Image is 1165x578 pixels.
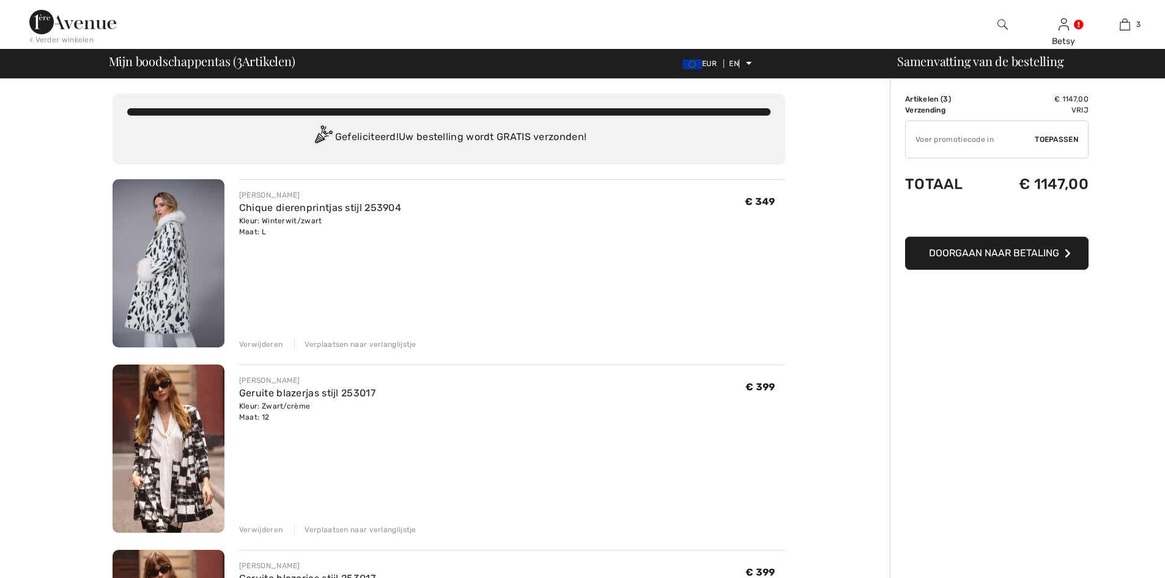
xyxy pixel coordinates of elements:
font: Artikelen ( [905,95,943,103]
font: EN [729,59,739,68]
font: Kleur: Zwart/crème [239,402,310,410]
font: Vrij [1071,106,1089,114]
font: Verwijderen [239,525,283,534]
img: 1ère Avenue [29,10,116,34]
font: € 399 [745,381,775,393]
font: Betsy [1052,36,1076,46]
font: Artikelen) [242,53,295,69]
font: Maat: 12 [239,413,269,421]
input: Promotiecode [906,121,1035,158]
font: EUR [702,59,717,68]
img: zoek op de website [997,17,1008,32]
button: Doorgaan naar betaling [905,237,1089,270]
font: € 349 [745,196,775,207]
a: 3 [1095,17,1155,32]
font: [PERSON_NAME] [239,561,300,570]
font: < Verder winkelen [29,35,94,44]
img: Mijn tas [1120,17,1130,32]
font: Kleur: Winterwit/zwart [239,217,322,225]
font: € 1147,00 [1054,95,1089,103]
font: Maat: L [239,228,266,236]
img: Euro [682,59,702,69]
font: Verwijderen [239,340,283,349]
font: ) [949,95,951,103]
font: Totaal [905,176,963,193]
font: Gefeliciteerd! [335,131,399,143]
font: Uw bestelling wordt GRATIS verzonden! [399,131,586,143]
a: Geruite blazerjas stijl 253017 [239,387,375,399]
font: Doorgaan naar betaling [929,247,1059,259]
font: 3 [237,49,242,70]
font: Toepassen [1035,135,1078,144]
font: 3 [1136,20,1141,29]
img: Congratulation2.svg [311,125,335,150]
font: [PERSON_NAME] [239,376,300,385]
font: Verplaatsen naar verlanglijstje [305,525,416,534]
font: Mijn boodschappentas ( [109,53,237,69]
font: 3 [943,95,948,103]
img: Chique dierenprintjas stijl 253904 [113,179,224,347]
font: Verzending [905,106,945,114]
a: Aanmelden [1059,18,1069,30]
iframe: PayPal [905,205,1089,232]
font: € 399 [745,566,775,578]
font: [PERSON_NAME] [239,191,300,199]
a: Chique dierenprintjas stijl 253904 [239,202,401,213]
font: € 1147,00 [1019,176,1089,193]
img: Geruite blazerjas stijl 253017 [113,365,224,533]
font: Verplaatsen naar verlanglijstje [305,340,416,349]
font: Samenvatting van de bestelling [897,53,1063,69]
img: Mijn gegevens [1059,17,1069,32]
